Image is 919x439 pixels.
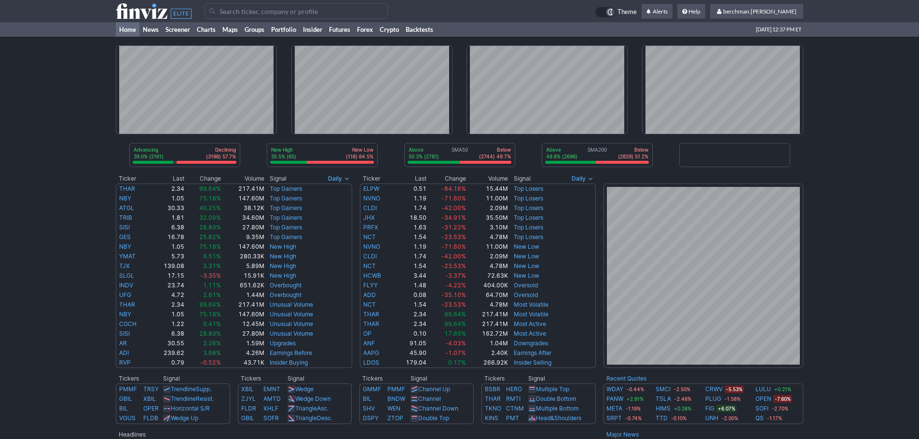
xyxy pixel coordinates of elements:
a: New High [270,243,296,250]
a: New Low [514,262,539,269]
a: Wedge Up [171,414,198,422]
td: 72.63K [466,271,508,281]
span: Signal [514,175,531,183]
a: ZJYL [241,395,256,402]
a: NCT [363,233,376,241]
a: VGUS [119,414,136,422]
td: 2.34 [393,310,427,319]
p: (2744) 49.7% [479,153,511,160]
a: ZTOP [387,414,403,422]
a: ADD [363,291,376,298]
td: 11.00M [466,194,508,203]
a: Double Bottom [536,395,576,402]
a: berchman.[PERSON_NAME] [710,4,803,19]
td: 1.54 [393,232,427,242]
td: 1.19 [393,242,427,252]
a: CTNM [506,405,524,412]
td: 64.70M [466,290,508,300]
a: TJX [119,262,130,269]
a: Channel Down [418,405,458,412]
a: Oversold [514,282,538,289]
a: NVNO [363,195,380,202]
td: 217.41M [466,319,508,329]
th: Last [150,174,185,184]
a: HERO [506,385,522,393]
span: -34.91% [441,214,466,221]
a: New Low [514,272,539,279]
a: New High [270,272,296,279]
button: Signals interval [569,174,596,184]
p: Above [409,146,439,153]
a: New Low [514,253,539,260]
td: 91.05 [393,339,427,348]
a: Top Losers [514,233,543,241]
span: 0.41% [203,320,221,327]
span: -3.37% [445,272,466,279]
a: PMT [506,414,519,422]
a: Unusual Volume [270,311,313,318]
span: Desc. [317,414,332,422]
a: SOFR [263,414,279,422]
td: 15.91K [221,271,265,281]
a: KINS [485,414,498,422]
a: PANW [606,394,623,404]
td: 217.41M [221,300,265,310]
td: 15.44M [466,184,508,194]
input: Search [205,3,388,19]
a: GES [119,233,131,241]
a: FLDB [143,414,158,422]
td: 2.34 [150,300,185,310]
td: 0.51 [393,184,427,194]
a: Help [677,4,705,19]
a: Multiple Bottom [536,405,578,412]
a: JHX [363,214,375,221]
a: PRFX [363,224,378,231]
a: Most Volatile [514,311,549,318]
th: Volume [466,174,508,184]
td: 1.19 [393,194,427,203]
span: Trendline [171,385,196,393]
span: Trendline [171,395,196,402]
a: Wedge Down [295,395,331,402]
a: BIL [119,405,128,412]
span: -31.22% [441,224,466,231]
a: WEN [387,405,400,412]
a: PMMF [119,385,137,393]
span: Daily [572,174,586,184]
span: -42.00% [441,204,466,212]
p: Above [546,146,577,153]
a: HCWB [363,272,381,279]
a: SOFI [755,404,768,413]
a: Top Losers [514,224,543,231]
a: PMMF [387,385,405,393]
td: 6.38 [150,329,185,339]
a: TTD [656,413,668,423]
td: 1.22 [150,319,185,329]
p: (3198) 57.7% [206,153,236,160]
a: Top Gainers [270,224,302,231]
a: GBIL [241,414,254,422]
a: TriangleDesc. [295,414,332,422]
a: Theme [595,7,637,17]
td: 1.74 [393,252,427,261]
span: [DATE] 12:37 PM ET [756,22,801,37]
a: Double Top [418,414,449,422]
td: 4.72 [150,290,185,300]
td: 404.00K [466,281,508,290]
a: CLDI [363,204,377,212]
a: FLYY [363,282,378,289]
a: SLGL [119,272,134,279]
a: GBIL [119,395,132,402]
td: 34.60M [221,213,265,223]
td: 11.00M [466,242,508,252]
a: Top Gainers [270,204,302,212]
a: Earnings After [514,349,551,356]
a: THAR [119,185,135,192]
a: Earnings Before [270,349,312,356]
td: 280.33K [221,252,265,261]
a: LULU [755,384,771,394]
a: Overbought [270,291,302,298]
td: 4.78M [466,261,508,271]
td: 1.54 [393,300,427,310]
td: 1.63 [393,223,427,232]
